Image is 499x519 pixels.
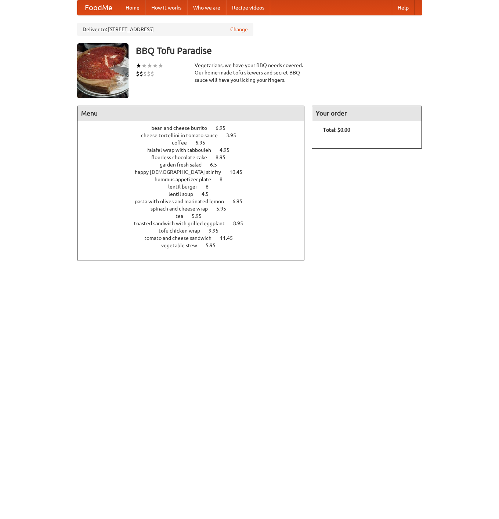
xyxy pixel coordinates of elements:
[210,162,224,168] span: 6.5
[160,162,231,168] a: garden fresh salad 6.5
[226,132,243,138] span: 3.95
[134,220,232,226] span: toasted sandwich with grilled eggplant
[77,43,129,98] img: angular.jpg
[155,176,218,182] span: hummus appetizer plate
[147,70,151,78] li: $
[176,213,215,219] a: tea 5.95
[144,235,219,241] span: tomato and cheese sandwich
[140,70,143,78] li: $
[77,0,120,15] a: FoodMe
[144,235,246,241] a: tomato and cheese sandwich 11.45
[151,70,154,78] li: $
[195,140,213,146] span: 6.95
[151,125,239,131] a: bean and cheese burrito 6.95
[323,127,350,133] b: Total: $0.00
[232,198,250,204] span: 6.95
[136,62,141,70] li: ★
[220,176,230,182] span: 8
[195,62,305,84] div: Vegetarians, we have your BBQ needs covered. Our home-made tofu skewers and secret BBQ sauce will...
[169,191,222,197] a: lentil soup 4.5
[159,228,232,234] a: tofu chicken wrap 9.95
[135,169,256,175] a: happy [DEMOGRAPHIC_DATA] stir fry 10.45
[77,106,304,121] h4: Menu
[172,140,219,146] a: coffee 6.95
[169,191,200,197] span: lentil soup
[158,62,163,70] li: ★
[152,62,158,70] li: ★
[151,125,214,131] span: bean and cheese burrito
[161,242,205,248] span: vegetable stew
[141,132,250,138] a: cheese tortellini in tomato sauce 3.95
[134,220,257,226] a: toasted sandwich with grilled eggplant 8.95
[145,0,187,15] a: How it works
[216,125,233,131] span: 6.95
[136,70,140,78] li: $
[220,147,237,153] span: 4.95
[120,0,145,15] a: Home
[220,235,240,241] span: 11.45
[147,147,218,153] span: falafel wrap with tabbouleh
[151,206,240,212] a: spinach and cheese wrap 5.95
[161,242,229,248] a: vegetable stew 5.95
[216,154,233,160] span: 8.95
[143,70,147,78] li: $
[187,0,226,15] a: Who we are
[147,62,152,70] li: ★
[155,176,236,182] a: hummus appetizer plate 8
[392,0,415,15] a: Help
[151,154,239,160] a: flourless chocolate cake 8.95
[168,184,222,190] a: lentil burger 6
[141,62,147,70] li: ★
[206,184,216,190] span: 6
[151,154,214,160] span: flourless chocolate cake
[206,242,223,248] span: 5.95
[230,26,248,33] a: Change
[216,206,234,212] span: 5.95
[141,132,225,138] span: cheese tortellini in tomato sauce
[233,220,250,226] span: 8.95
[229,169,250,175] span: 10.45
[172,140,194,146] span: coffee
[209,228,226,234] span: 9.95
[147,147,243,153] a: falafel wrap with tabbouleh 4.95
[168,184,205,190] span: lentil burger
[160,162,209,168] span: garden fresh salad
[202,191,216,197] span: 4.5
[159,228,207,234] span: tofu chicken wrap
[151,206,215,212] span: spinach and cheese wrap
[136,43,422,58] h3: BBQ Tofu Paradise
[312,106,422,121] h4: Your order
[135,198,231,204] span: pasta with olives and marinated lemon
[135,198,256,204] a: pasta with olives and marinated lemon 6.95
[77,23,253,36] div: Deliver to: [STREET_ADDRESS]
[226,0,270,15] a: Recipe videos
[135,169,228,175] span: happy [DEMOGRAPHIC_DATA] stir fry
[176,213,191,219] span: tea
[192,213,209,219] span: 5.95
